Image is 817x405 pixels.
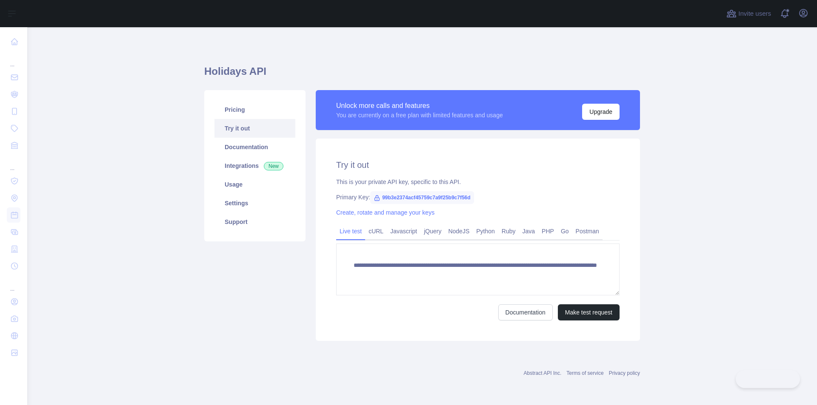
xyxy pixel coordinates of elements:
[370,191,474,204] span: 99b3e2374acf45759c7a9f25b9c7f56d
[214,156,295,175] a: Integrations New
[725,7,773,20] button: Invite users
[204,65,640,85] h1: Holidays API
[519,224,539,238] a: Java
[609,370,640,376] a: Privacy policy
[538,224,557,238] a: PHP
[365,224,387,238] a: cURL
[387,224,420,238] a: Javascript
[557,224,572,238] a: Go
[7,51,20,68] div: ...
[420,224,445,238] a: jQuery
[264,162,283,170] span: New
[445,224,473,238] a: NodeJS
[214,212,295,231] a: Support
[738,9,771,19] span: Invite users
[736,370,800,388] iframe: Toggle Customer Support
[214,138,295,156] a: Documentation
[498,304,553,320] a: Documentation
[336,101,503,111] div: Unlock more calls and features
[336,111,503,119] div: You are currently on a free plan with limited features and usage
[498,224,519,238] a: Ruby
[214,100,295,119] a: Pricing
[7,275,20,292] div: ...
[7,155,20,172] div: ...
[558,304,620,320] button: Make test request
[336,224,365,238] a: Live test
[336,193,620,201] div: Primary Key:
[336,178,620,186] div: This is your private API key, specific to this API.
[473,224,498,238] a: Python
[524,370,562,376] a: Abstract API Inc.
[336,159,620,171] h2: Try it out
[572,224,603,238] a: Postman
[336,209,434,216] a: Create, rotate and manage your keys
[566,370,603,376] a: Terms of service
[214,175,295,194] a: Usage
[214,194,295,212] a: Settings
[582,104,620,120] button: Upgrade
[214,119,295,138] a: Try it out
